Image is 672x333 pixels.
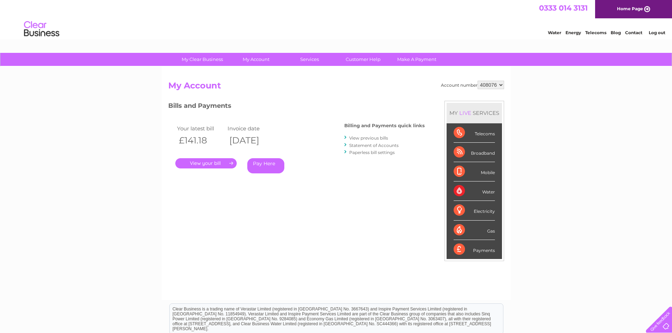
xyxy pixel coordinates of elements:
[168,81,504,94] h2: My Account
[458,110,473,116] div: LIVE
[447,103,502,123] div: MY SERVICES
[168,101,425,113] h3: Bills and Payments
[388,53,446,66] a: Make A Payment
[349,135,388,141] a: View previous bills
[441,81,504,89] div: Account number
[454,221,495,240] div: Gas
[454,162,495,181] div: Mobile
[611,30,621,35] a: Blog
[280,53,339,66] a: Services
[175,158,237,168] a: .
[454,201,495,220] div: Electricity
[454,181,495,201] div: Water
[170,4,503,34] div: Clear Business is a trading name of Verastar Limited (registered in [GEOGRAPHIC_DATA] No. 3667643...
[226,124,277,133] td: Invoice date
[539,4,588,12] a: 0333 014 3131
[565,30,581,35] a: Energy
[625,30,642,35] a: Contact
[349,150,395,155] a: Paperless bill settings
[24,18,60,40] img: logo.png
[226,133,277,148] th: [DATE]
[454,123,495,143] div: Telecoms
[175,124,226,133] td: Your latest bill
[454,240,495,259] div: Payments
[349,143,399,148] a: Statement of Accounts
[173,53,231,66] a: My Clear Business
[227,53,285,66] a: My Account
[344,123,425,128] h4: Billing and Payments quick links
[585,30,606,35] a: Telecoms
[175,133,226,148] th: £141.18
[454,143,495,162] div: Broadband
[649,30,665,35] a: Log out
[548,30,561,35] a: Water
[247,158,284,173] a: Pay Here
[334,53,392,66] a: Customer Help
